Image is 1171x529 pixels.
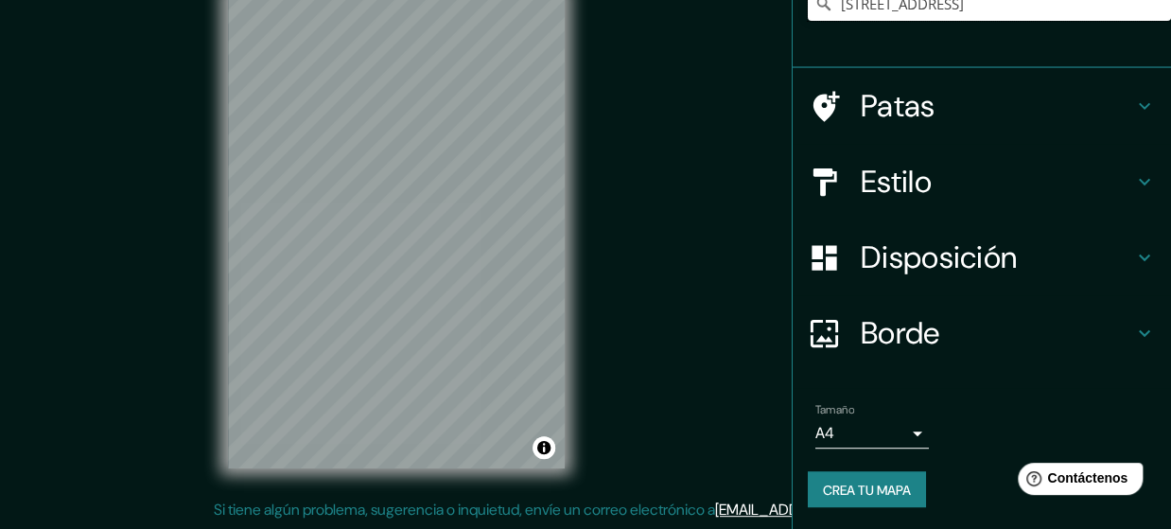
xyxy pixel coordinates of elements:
[1003,455,1150,508] iframe: Lanzador de widgets de ayuda
[861,313,940,353] font: Borde
[861,86,935,126] font: Patas
[793,295,1171,371] div: Borde
[823,481,911,498] font: Crea tu mapa
[815,418,929,449] div: A4
[214,500,715,520] font: Si tiene algún problema, sugerencia o inquietud, envíe un correo electrónico a
[861,162,932,202] font: Estilo
[793,68,1171,144] div: Patas
[808,471,926,507] button: Crea tu mapa
[815,402,854,417] font: Tamaño
[793,220,1171,295] div: Disposición
[715,500,949,520] a: [EMAIL_ADDRESS][DOMAIN_NAME]
[815,423,834,443] font: A4
[793,144,1171,220] div: Estilo
[533,436,555,459] button: Activar o desactivar atribución
[861,238,1017,277] font: Disposición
